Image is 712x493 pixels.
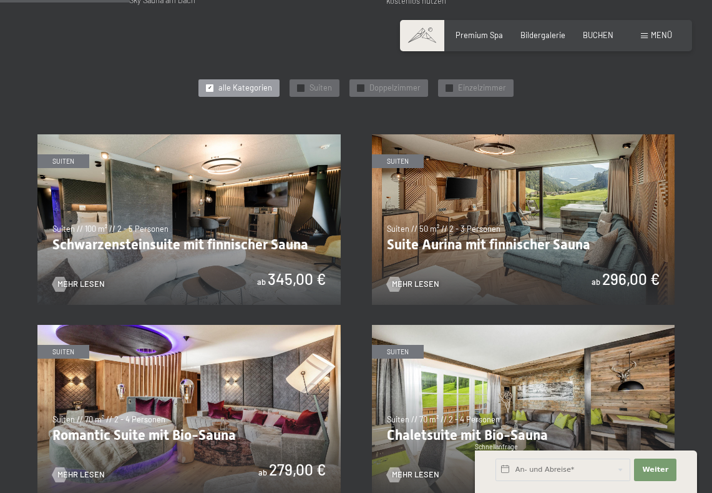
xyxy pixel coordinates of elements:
[387,469,439,481] a: Mehr Lesen
[372,325,675,331] a: Chaletsuite mit Bio-Sauna
[52,279,105,290] a: Mehr Lesen
[37,325,341,331] a: Romantic Suite mit Bio-Sauna
[392,279,439,290] span: Mehr Lesen
[392,469,439,481] span: Mehr Lesen
[310,82,332,94] span: Suiten
[520,30,565,40] a: Bildergalerie
[447,84,452,91] span: ✓
[372,134,675,141] a: Suite Aurina mit finnischer Sauna
[372,134,675,305] img: Suite Aurina mit finnischer Sauna
[52,469,105,481] a: Mehr Lesen
[208,84,212,91] span: ✓
[387,279,439,290] a: Mehr Lesen
[475,443,518,451] span: Schnellanfrage
[456,30,503,40] a: Premium Spa
[651,30,672,40] span: Menü
[359,84,363,91] span: ✓
[642,465,668,475] span: Weiter
[57,279,105,290] span: Mehr Lesen
[37,134,341,141] a: Schwarzensteinsuite mit finnischer Sauna
[37,134,341,305] img: Schwarzensteinsuite mit finnischer Sauna
[299,84,303,91] span: ✓
[583,30,613,40] a: BUCHEN
[634,459,676,481] button: Weiter
[458,82,506,94] span: Einzelzimmer
[57,469,105,481] span: Mehr Lesen
[369,82,421,94] span: Doppelzimmer
[218,82,272,94] span: alle Kategorien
